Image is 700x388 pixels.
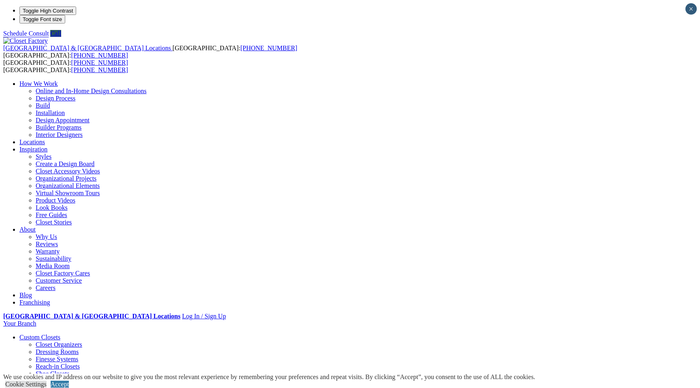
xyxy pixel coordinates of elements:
[50,30,61,37] a: Call
[19,80,58,87] a: How We Work
[36,370,69,377] a: Shoe Closets
[36,131,83,138] a: Interior Designers
[36,348,79,355] a: Dressing Rooms
[3,373,535,381] div: We use cookies and IP address on our website to give you the most relevant experience by remember...
[36,95,75,102] a: Design Process
[19,6,76,15] button: Toggle High Contrast
[3,37,48,45] img: Closet Factory
[36,204,68,211] a: Look Books
[36,117,90,124] a: Design Appointment
[36,233,57,240] a: Why Us
[36,284,55,291] a: Careers
[3,313,180,320] a: [GEOGRAPHIC_DATA] & [GEOGRAPHIC_DATA] Locations
[36,168,100,175] a: Closet Accessory Videos
[36,341,82,348] a: Closet Organizers
[19,334,60,341] a: Custom Closets
[36,363,80,370] a: Reach-in Closets
[19,146,47,153] a: Inspiration
[36,190,100,196] a: Virtual Showroom Tours
[240,45,297,51] a: [PHONE_NUMBER]
[23,16,62,22] span: Toggle Font size
[36,241,58,247] a: Reviews
[3,45,171,51] span: [GEOGRAPHIC_DATA] & [GEOGRAPHIC_DATA] Locations
[71,52,128,59] a: [PHONE_NUMBER]
[19,292,32,298] a: Blog
[19,15,65,23] button: Toggle Font size
[36,248,60,255] a: Warranty
[36,197,75,204] a: Product Videos
[36,270,90,277] a: Closet Factory Cares
[36,356,78,362] a: Finesse Systems
[36,262,70,269] a: Media Room
[36,124,81,131] a: Builder Programs
[3,45,297,59] span: [GEOGRAPHIC_DATA]: [GEOGRAPHIC_DATA]:
[36,87,147,94] a: Online and In-Home Design Consultations
[36,175,96,182] a: Organizational Projects
[51,381,69,388] a: Accept
[36,277,82,284] a: Customer Service
[5,381,47,388] a: Cookie Settings
[71,66,128,73] a: [PHONE_NUMBER]
[36,153,51,160] a: Styles
[36,182,100,189] a: Organizational Elements
[3,45,173,51] a: [GEOGRAPHIC_DATA] & [GEOGRAPHIC_DATA] Locations
[36,211,67,218] a: Free Guides
[19,226,36,233] a: About
[36,109,65,116] a: Installation
[36,102,50,109] a: Build
[19,299,50,306] a: Franchising
[3,320,36,327] a: Your Branch
[182,313,226,320] a: Log In / Sign Up
[23,8,73,14] span: Toggle High Contrast
[3,59,128,73] span: [GEOGRAPHIC_DATA]: [GEOGRAPHIC_DATA]:
[3,30,49,37] a: Schedule Consult
[36,255,71,262] a: Sustainability
[71,59,128,66] a: [PHONE_NUMBER]
[685,3,697,15] button: Close
[36,160,94,167] a: Create a Design Board
[19,139,45,145] a: Locations
[36,219,72,226] a: Closet Stories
